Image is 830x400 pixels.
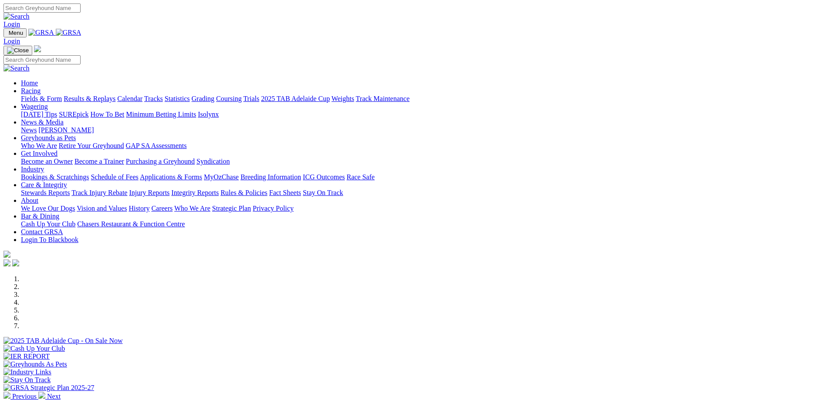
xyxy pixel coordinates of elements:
div: Bar & Dining [21,220,827,228]
img: Search [3,13,30,20]
a: Become an Owner [21,158,73,165]
a: Schedule of Fees [91,173,138,181]
a: Get Involved [21,150,58,157]
a: News & Media [21,118,64,126]
a: MyOzChase [204,173,239,181]
a: Bookings & Scratchings [21,173,89,181]
a: [DATE] Tips [21,111,57,118]
a: Next [38,393,61,400]
a: Cash Up Your Club [21,220,75,228]
a: Rules & Policies [220,189,268,196]
a: Coursing [216,95,242,102]
a: Bar & Dining [21,212,59,220]
a: Contact GRSA [21,228,63,235]
img: Greyhounds As Pets [3,360,67,368]
div: Racing [21,95,827,103]
a: Login [3,20,20,28]
div: Get Involved [21,158,827,165]
a: Fact Sheets [269,189,301,196]
a: Careers [151,205,173,212]
a: Previous [3,393,38,400]
a: GAP SA Assessments [126,142,187,149]
a: Vision and Values [77,205,127,212]
a: We Love Our Dogs [21,205,75,212]
a: Tracks [144,95,163,102]
a: Purchasing a Greyhound [126,158,195,165]
img: GRSA [28,29,54,37]
a: 2025 TAB Adelaide Cup [261,95,330,102]
a: Weights [332,95,354,102]
a: Statistics [165,95,190,102]
a: Track Maintenance [356,95,410,102]
a: Trials [243,95,259,102]
a: Racing [21,87,41,94]
img: Search [3,64,30,72]
a: Grading [192,95,214,102]
div: Industry [21,173,827,181]
img: GRSA [56,29,81,37]
a: Login To Blackbook [21,236,78,243]
img: GRSA Strategic Plan 2025-27 [3,384,94,392]
img: chevron-left-pager-white.svg [3,392,10,399]
a: Minimum Betting Limits [126,111,196,118]
div: Greyhounds as Pets [21,142,827,150]
a: Greyhounds as Pets [21,134,76,141]
a: Privacy Policy [253,205,294,212]
img: Stay On Track [3,376,51,384]
div: About [21,205,827,212]
a: Race Safe [346,173,374,181]
a: Injury Reports [129,189,169,196]
img: IER REPORT [3,353,50,360]
a: Industry [21,165,44,173]
img: Close [7,47,29,54]
a: Applications & Forms [140,173,202,181]
a: Home [21,79,38,87]
a: Isolynx [198,111,219,118]
a: Fields & Form [21,95,62,102]
a: Retire Your Greyhound [59,142,124,149]
button: Toggle navigation [3,46,32,55]
a: Who We Are [174,205,210,212]
a: Calendar [117,95,142,102]
img: logo-grsa-white.png [34,45,41,52]
a: Wagering [21,103,48,110]
div: News & Media [21,126,827,134]
a: Who We Are [21,142,57,149]
img: facebook.svg [3,259,10,266]
a: Track Injury Rebate [71,189,127,196]
img: Cash Up Your Club [3,345,65,353]
img: twitter.svg [12,259,19,266]
img: Industry Links [3,368,51,376]
img: chevron-right-pager-white.svg [38,392,45,399]
a: News [21,126,37,134]
a: SUREpick [59,111,88,118]
a: Chasers Restaurant & Function Centre [77,220,185,228]
a: Syndication [196,158,230,165]
a: Integrity Reports [171,189,219,196]
a: Stay On Track [303,189,343,196]
input: Search [3,55,81,64]
a: Strategic Plan [212,205,251,212]
span: Previous [12,393,37,400]
a: Results & Replays [64,95,115,102]
a: Stewards Reports [21,189,70,196]
a: Become a Trainer [75,158,124,165]
span: Next [47,393,61,400]
a: Breeding Information [241,173,301,181]
a: About [21,197,38,204]
a: How To Bet [91,111,125,118]
button: Toggle navigation [3,28,27,37]
input: Search [3,3,81,13]
a: Care & Integrity [21,181,67,188]
a: Login [3,37,20,45]
img: logo-grsa-white.png [3,251,10,258]
a: [PERSON_NAME] [38,126,94,134]
div: Wagering [21,111,827,118]
img: 2025 TAB Adelaide Cup - On Sale Now [3,337,123,345]
div: Care & Integrity [21,189,827,197]
span: Menu [9,30,23,36]
a: ICG Outcomes [303,173,345,181]
a: History [129,205,149,212]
